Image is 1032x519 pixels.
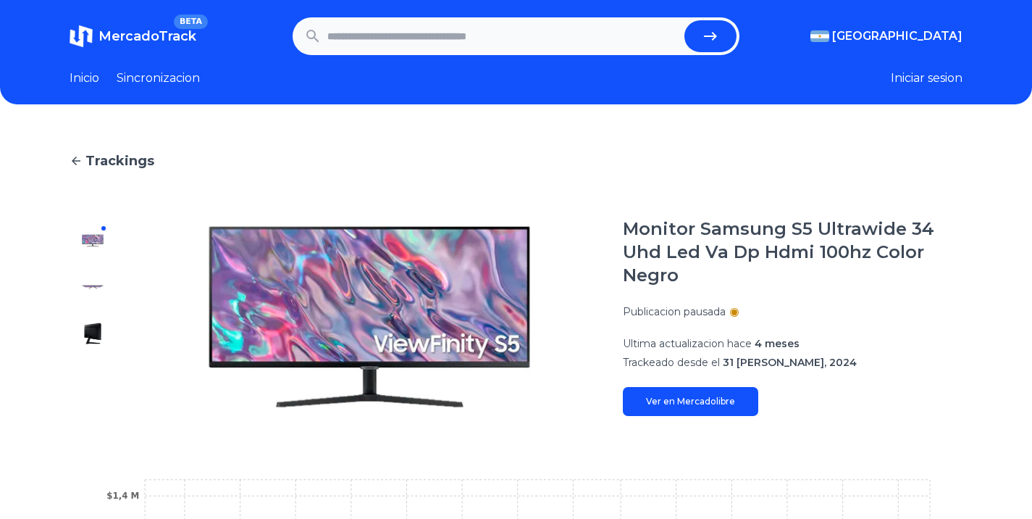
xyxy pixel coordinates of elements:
[755,337,800,350] span: 4 meses
[117,70,200,87] a: Sincronizacion
[81,229,104,252] img: Monitor Samsung S5 Ultrawide 34 Uhd Led Va Dp Hdmi 100hz Color Negro
[70,25,93,48] img: MercadoTrack
[891,70,962,87] button: Iniciar sesion
[70,70,99,87] a: Inicio
[98,28,196,44] span: MercadoTrack
[810,28,962,45] button: [GEOGRAPHIC_DATA]
[81,322,104,345] img: Monitor Samsung S5 Ultrawide 34 Uhd Led Va Dp Hdmi 100hz Color Negro
[85,151,154,171] span: Trackings
[81,275,104,299] img: Monitor Samsung S5 Ultrawide 34 Uhd Led Va Dp Hdmi 100hz Color Negro
[70,151,962,171] a: Trackings
[106,491,139,501] tspan: $1,4 M
[70,25,196,48] a: MercadoTrackBETA
[623,387,758,416] a: Ver en Mercadolibre
[623,337,752,350] span: Ultima actualizacion hace
[623,356,720,369] span: Trackeado desde el
[623,217,962,287] h1: Monitor Samsung S5 Ultrawide 34 Uhd Led Va Dp Hdmi 100hz Color Negro
[145,217,594,416] img: Monitor Samsung S5 Ultrawide 34 Uhd Led Va Dp Hdmi 100hz Color Negro
[723,356,857,369] span: 31 [PERSON_NAME], 2024
[174,14,208,29] span: BETA
[623,304,726,319] p: Publicacion pausada
[832,28,962,45] span: [GEOGRAPHIC_DATA]
[810,30,829,42] img: Argentina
